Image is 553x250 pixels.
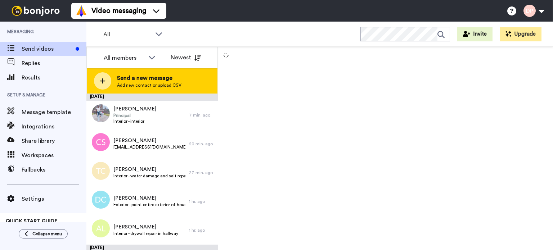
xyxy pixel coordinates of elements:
[103,30,152,39] span: All
[117,74,181,82] span: Send a new message
[113,223,178,231] span: [PERSON_NAME]
[189,170,214,176] div: 27 min. ago
[189,141,214,147] div: 20 min. ago
[92,133,110,151] img: cs.png
[22,151,86,160] span: Workspaces
[76,5,87,17] img: vm-color.svg
[22,59,86,68] span: Replies
[22,195,86,203] span: Settings
[22,165,86,174] span: Fallbacks
[165,50,207,65] button: Newest
[22,137,86,145] span: Share library
[457,27,493,41] button: Invite
[113,144,185,150] span: [EMAIL_ADDRESS][DOMAIN_NAME]
[113,166,185,173] span: [PERSON_NAME]
[189,199,214,204] div: 1 hr. ago
[92,219,110,237] img: al.png
[19,229,68,238] button: Collapse menu
[86,94,218,101] div: [DATE]
[22,122,86,131] span: Integrations
[189,227,214,233] div: 1 hr. ago
[9,6,63,16] img: bj-logo-header-white.svg
[113,105,156,113] span: [PERSON_NAME]
[22,73,86,82] span: Results
[113,195,185,202] span: [PERSON_NAME]
[113,202,185,208] span: Exterior - paint entire exterior of house
[117,82,181,88] span: Add new contact or upload CSV
[189,112,214,118] div: 7 min. ago
[6,219,58,224] span: QUICK START GUIDE
[113,173,185,179] span: Interior - water damage and salt repair
[92,191,110,209] img: dc.png
[22,45,73,53] span: Send videos
[22,108,86,117] span: Message template
[500,27,541,41] button: Upgrade
[113,113,156,118] span: Principal
[104,54,145,62] div: All members
[113,231,178,236] span: Interior - drywall repair in hallway
[113,118,156,124] span: Interior - interior
[92,104,110,122] img: 98bb060d-4b55-4bd1-aa18-f7526a177d76.jpg
[91,6,146,16] span: Video messaging
[113,137,185,144] span: [PERSON_NAME]
[92,162,110,180] img: tc.png
[32,231,62,237] span: Collapse menu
